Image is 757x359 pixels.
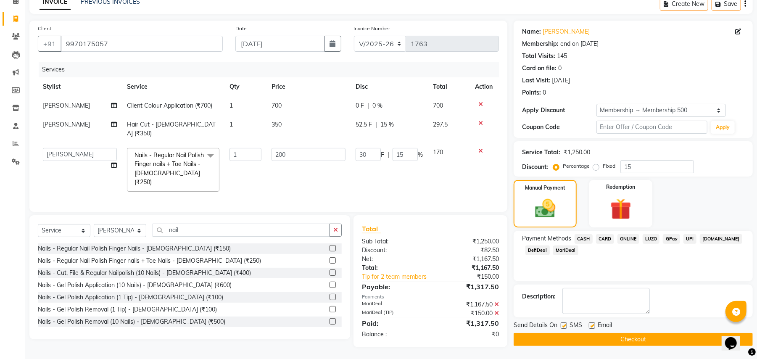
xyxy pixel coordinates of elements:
div: MariDeal [356,300,430,309]
div: [DATE] [552,76,570,85]
div: Paid: [356,318,430,328]
div: ₹150.00 [430,309,505,318]
span: 350 [272,121,282,128]
span: UPI [683,234,696,244]
div: end on [DATE] [560,40,599,48]
span: 700 [272,102,282,109]
div: Apply Discount [522,106,596,115]
div: Description: [522,292,556,301]
div: Balance : [356,330,430,339]
span: Client Colour Application (₹700) [127,102,212,109]
div: Payments [362,293,499,301]
div: Payable: [356,282,430,292]
span: 0 % [372,101,382,110]
div: Net: [356,255,430,264]
th: Service [122,77,224,96]
img: _gift.svg [604,196,638,222]
div: Nails - Gel Polish Application (10 Nails) - [DEMOGRAPHIC_DATA] (₹600) [38,281,232,290]
div: 0 [543,88,546,97]
div: Discount: [356,246,430,255]
span: DefiDeal [525,245,550,255]
button: +91 [38,36,61,52]
span: | [375,120,377,129]
div: ₹1,317.50 [430,318,505,328]
div: Total: [356,264,430,272]
div: ₹1,167.50 [430,264,505,272]
span: MariDeal [553,245,578,255]
div: Services [39,62,505,77]
div: ₹1,250.00 [564,148,590,157]
th: Disc [351,77,428,96]
span: 700 [433,102,443,109]
a: [PERSON_NAME] [543,27,590,36]
span: | [367,101,369,110]
div: Total Visits: [522,52,555,61]
input: Search or Scan [153,224,330,237]
label: Date [235,25,247,32]
div: ₹1,317.50 [430,282,505,292]
div: Nails - Gel Polish Removal (1 Tip) - [DEMOGRAPHIC_DATA] (₹100) [38,305,217,314]
div: ₹0 [430,330,505,339]
label: Percentage [563,162,590,170]
div: Nails - Regular Nail Polish Finger Nails - [DEMOGRAPHIC_DATA] (₹150) [38,244,231,253]
label: Redemption [606,183,635,191]
span: SMS [570,321,582,331]
span: F [381,150,384,159]
span: | [388,150,389,159]
a: Tip for 2 team members [356,272,443,281]
span: Email [598,321,612,331]
label: Client [38,25,51,32]
div: MariDeal (TIP) [356,309,430,318]
iframe: chat widget [722,325,749,351]
input: Enter Offer / Coupon Code [596,121,707,134]
span: CARD [596,234,614,244]
span: Payment Methods [522,234,571,243]
div: Discount: [522,163,548,172]
div: Points: [522,88,541,97]
th: Stylist [38,77,122,96]
div: Coupon Code [522,123,596,132]
div: Service Total: [522,148,560,157]
span: % [418,150,423,159]
div: ₹82.50 [430,246,505,255]
div: ₹1,250.00 [430,237,505,246]
label: Fixed [603,162,615,170]
label: Manual Payment [525,184,565,192]
button: Apply [711,121,735,134]
span: 52.5 F [356,120,372,129]
span: Nails - Regular Nail Polish Finger nails + Toe Nails - [DEMOGRAPHIC_DATA] (₹250) [135,151,204,186]
div: Nails - Cut, File & Regular Nailpolish (10 Nails) - [DEMOGRAPHIC_DATA] (₹400) [38,269,251,277]
span: 297.5 [433,121,448,128]
span: 1 [229,102,233,109]
th: Action [470,77,499,96]
div: 0 [558,64,562,73]
span: 0 F [356,101,364,110]
div: Nails - Gel Polish Removal (10 Nails) - [DEMOGRAPHIC_DATA] (₹500) [38,317,225,326]
div: ₹1,167.50 [430,255,505,264]
div: ₹150.00 [443,272,505,281]
span: CASH [575,234,593,244]
span: 1 [229,121,233,128]
span: Send Details On [514,321,557,331]
button: Checkout [514,333,753,346]
span: ONLINE [617,234,639,244]
span: [PERSON_NAME] [43,121,90,128]
div: Nails - Gel Polish Application (1 Tip) - [DEMOGRAPHIC_DATA] (₹100) [38,293,223,302]
div: Name: [522,27,541,36]
span: 170 [433,148,443,156]
div: Last Visit: [522,76,550,85]
span: GPay [663,234,680,244]
label: Invoice Number [354,25,390,32]
th: Total [428,77,470,96]
span: Hair Cut - [DEMOGRAPHIC_DATA] (₹350) [127,121,216,137]
div: Sub Total: [356,237,430,246]
input: Search by Name/Mobile/Email/Code [61,36,223,52]
div: ₹1,167.50 [430,300,505,309]
span: Total [362,224,381,233]
div: 145 [557,52,567,61]
a: x [152,178,156,186]
th: Price [266,77,351,96]
span: 15 % [380,120,394,129]
span: [PERSON_NAME] [43,102,90,109]
div: Nails - Regular Nail Polish Finger nails + Toe Nails - [DEMOGRAPHIC_DATA] (₹250) [38,256,261,265]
